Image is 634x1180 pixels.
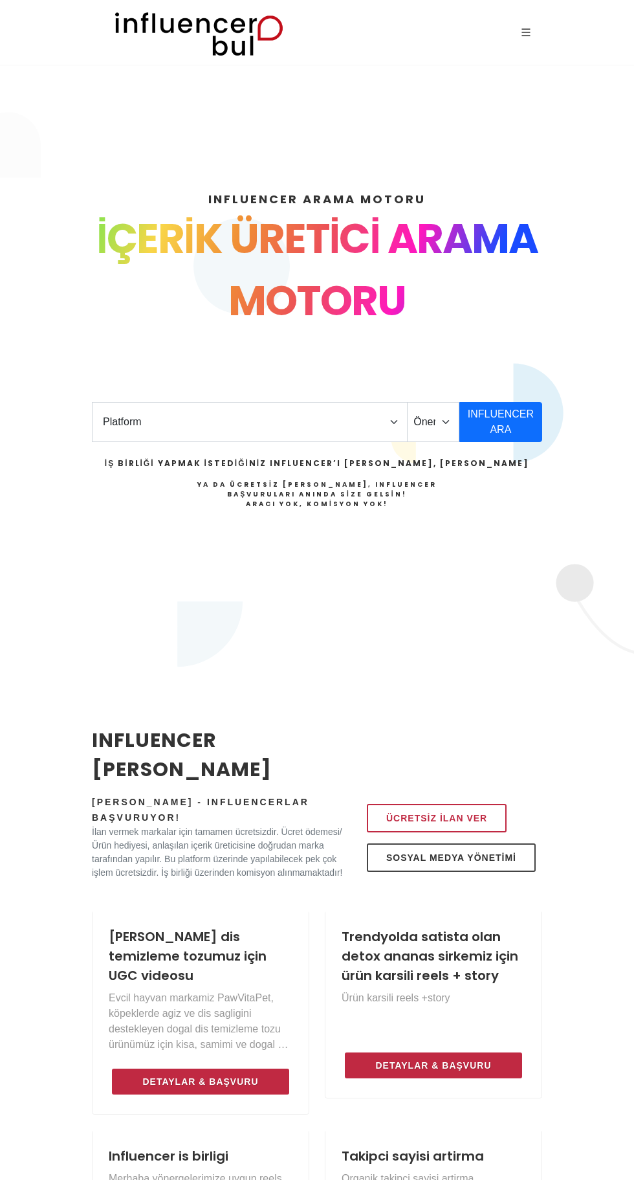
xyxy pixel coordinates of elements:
a: Takipci sayisi artirma [342,1147,484,1165]
p: Evcil hayvan markamiz PawVitaPet, köpeklerde agiz ve dis sagligini destekleyen dogal dis temizlem... [109,990,292,1052]
span: Detaylar & Başvuru [142,1074,258,1089]
p: İlan vermek markalar için tamamen ücretsizdir. Ücret ödemesi/Ürün hediyesi, anlaşılan içerik üret... [92,825,348,880]
strong: Aracı Yok, Komisyon Yok! [246,499,388,509]
div: İÇERİK ÜRETİCİ ARAMA MOTORU [92,208,542,332]
a: Influencer is birligi [109,1147,228,1165]
h4: Ya da Ücretsiz [PERSON_NAME], Influencer Başvuruları Anında Size Gelsin! [105,480,529,509]
h4: INFLUENCER ARAMA MOTORU [92,190,542,208]
a: [PERSON_NAME] dis temizleme tozumuz için UGC videosu [109,928,267,985]
span: Detaylar & Başvuru [375,1058,491,1073]
h2: İş Birliği Yapmak İstediğiniz Influencer’ı [PERSON_NAME], [PERSON_NAME] [105,458,529,469]
span: Sosyal Medya Yönetimi [386,850,516,865]
span: [PERSON_NAME] - Influencerlar Başvuruyor! [92,797,309,823]
a: Detaylar & Başvuru [112,1069,289,1095]
span: Ücretsiz İlan Ver [386,810,487,826]
button: INFLUENCER ARA [459,402,542,442]
a: Ücretsiz İlan Ver [367,804,507,832]
p: Ürün karsili reels +story [342,990,525,1006]
a: Sosyal Medya Yönetimi [367,843,536,872]
a: Detaylar & Başvuru [345,1052,522,1078]
a: Trendyolda satista olan detox ananas sirkemiz için ürün karsili reels + story [342,928,518,985]
h2: INFLUENCER [PERSON_NAME] [92,726,348,784]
